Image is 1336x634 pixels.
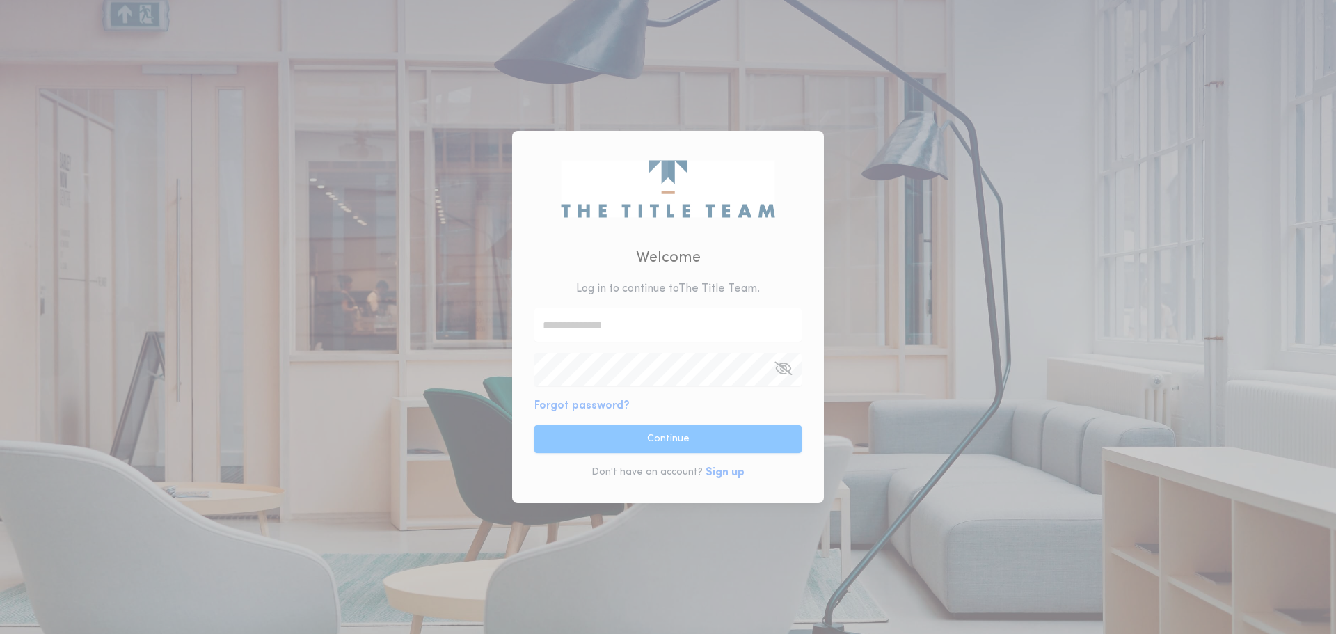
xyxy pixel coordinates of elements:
[591,466,703,480] p: Don't have an account?
[534,397,630,414] button: Forgot password?
[534,425,802,453] button: Continue
[636,246,701,269] h2: Welcome
[561,160,774,217] img: logo
[706,464,745,481] button: Sign up
[576,280,760,297] p: Log in to continue to The Title Team .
